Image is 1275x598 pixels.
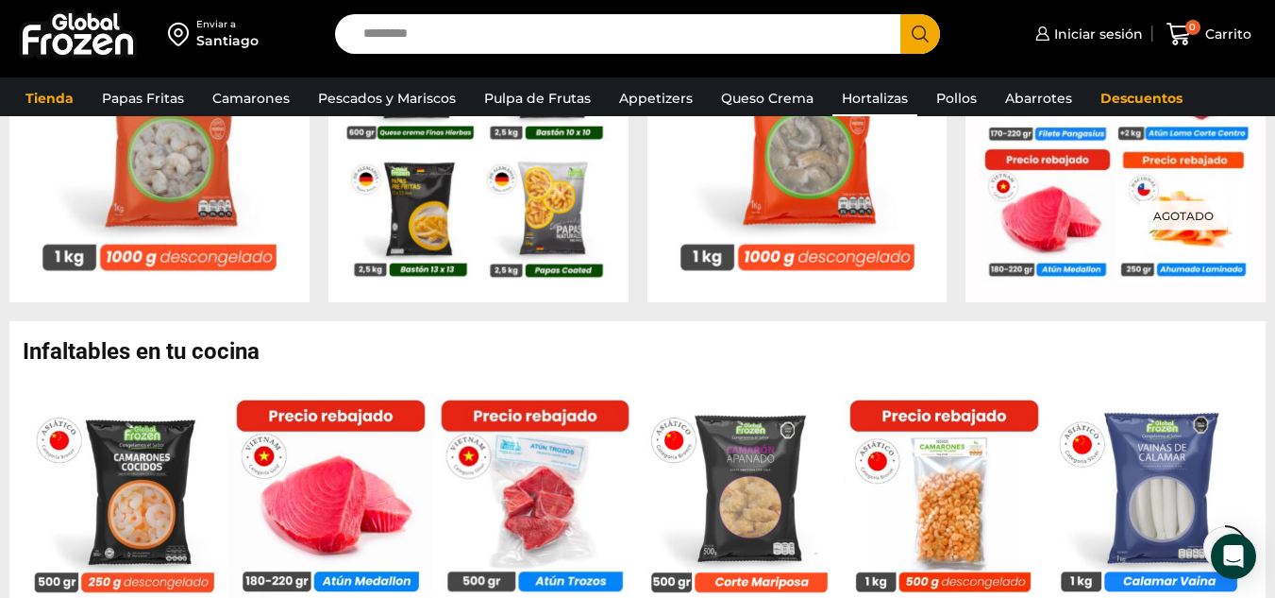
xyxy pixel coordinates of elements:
a: Hortalizas [832,80,917,116]
span: Carrito [1200,25,1251,43]
a: Queso Crema [712,80,823,116]
a: Tienda [16,80,83,116]
p: Agotado [1140,200,1227,230]
button: Search button [900,14,940,54]
a: Camarones [203,80,299,116]
a: Appetizers [610,80,702,116]
a: Descuentos [1091,80,1192,116]
a: Abarrotes [996,80,1082,116]
img: address-field-icon.svg [168,18,196,50]
a: Iniciar sesión [1031,15,1143,53]
div: Open Intercom Messenger [1211,534,1256,579]
div: Enviar a [196,18,259,31]
span: Iniciar sesión [1049,25,1143,43]
a: Papas Fritas [92,80,193,116]
a: Pollos [927,80,986,116]
a: Pescados y Mariscos [309,80,465,116]
a: Pulpa de Frutas [475,80,600,116]
h2: Infaltables en tu cocina [23,340,1266,363]
a: 0 Carrito [1162,12,1256,57]
div: Santiago [196,31,259,50]
span: 0 [1185,20,1200,35]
